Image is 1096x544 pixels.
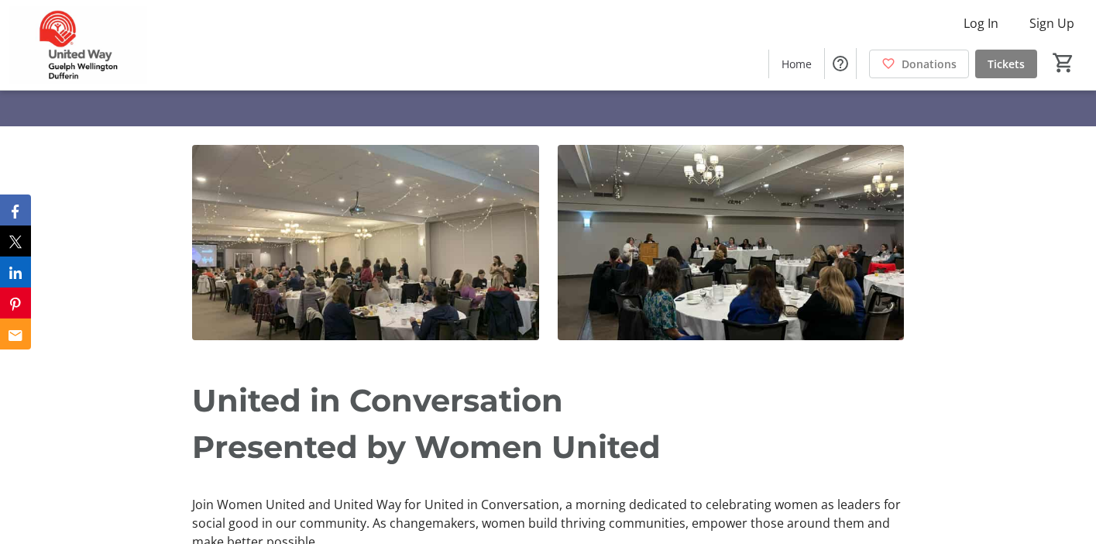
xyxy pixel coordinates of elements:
[9,6,147,84] img: United Way Guelph Wellington Dufferin's Logo
[988,56,1025,72] span: Tickets
[1029,14,1074,33] span: Sign Up
[769,50,824,78] a: Home
[192,377,904,424] p: United in Conversation
[782,56,812,72] span: Home
[869,50,969,78] a: Donations
[975,50,1037,78] a: Tickets
[192,145,539,340] img: undefined
[1050,49,1077,77] button: Cart
[902,56,957,72] span: Donations
[192,424,904,470] p: Presented by Women United
[825,48,856,79] button: Help
[964,14,998,33] span: Log In
[558,145,905,340] img: undefined
[951,11,1011,36] button: Log In
[1017,11,1087,36] button: Sign Up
